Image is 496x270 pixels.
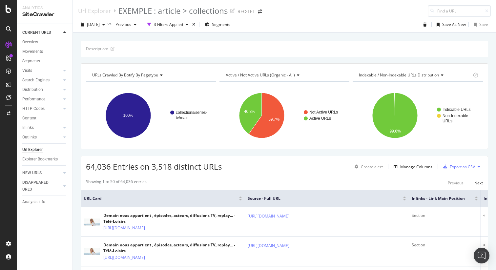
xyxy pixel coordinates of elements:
[22,67,32,74] div: Visits
[22,11,67,18] div: SiteCrawler
[361,164,383,170] div: Create alert
[412,213,478,218] div: Section
[22,48,68,55] a: Movements
[412,242,478,248] div: Section
[400,164,432,170] div: Manage Columns
[244,110,255,114] text: 40.3%
[238,8,255,15] div: REC-TEL
[118,5,228,16] div: EXEMPLE : article > collections
[448,179,464,187] button: Previous
[22,156,58,163] div: Explorer Bookmarks
[22,67,61,74] a: Visits
[22,146,68,153] a: Url Explorer
[78,7,111,14] a: Url Explorer
[22,86,43,93] div: Distribution
[22,179,61,193] a: DISAPPEARED URLS
[22,124,61,131] a: Inlinks
[123,113,134,118] text: 100%
[248,213,289,219] a: [URL][DOMAIN_NAME]
[474,179,483,187] button: Next
[443,107,470,112] text: Indexable URLs
[22,179,55,193] div: DISAPPEARED URLS
[176,115,189,120] text: tv/main
[428,5,491,17] input: Find a URL
[202,19,233,30] button: Segments
[474,248,489,263] div: Open Intercom Messenger
[226,72,295,78] span: Active / Not Active URLs (organic - all)
[479,22,488,27] div: Save
[441,161,475,172] button: Export as CSV
[353,87,481,144] svg: A chart.
[22,29,51,36] div: CURRENT URLS
[22,5,67,11] div: Analytics
[442,22,466,27] div: Save As New
[176,110,207,115] text: collections/series-
[248,242,289,249] a: [URL][DOMAIN_NAME]
[145,19,191,30] button: 3 Filters Applied
[22,58,40,65] div: Segments
[391,163,432,171] button: Manage Columns
[22,29,61,36] a: CURRENT URLS
[22,170,61,177] a: NEW URLS
[309,110,338,114] text: Not Active URLs
[22,146,43,153] div: Url Explorer
[22,115,68,122] a: Content
[22,96,61,103] a: Performance
[219,87,348,144] svg: A chart.
[103,254,145,261] a: [URL][DOMAIN_NAME]
[22,105,45,112] div: HTTP Codes
[103,225,145,231] a: [URL][DOMAIN_NAME]
[22,198,68,205] a: Analysis Info
[22,134,37,141] div: Outlinks
[91,70,210,80] h4: URLs Crawled By Botify By pagetype
[22,115,36,122] div: Content
[103,213,242,224] div: Demain nous appartient , épisodes, acteurs, diffusions TV, replay... - Télé-Loisirs
[22,77,61,84] a: Search Engines
[443,114,468,118] text: Non-Indexable
[22,39,38,46] div: Overview
[191,21,196,28] div: times
[22,124,34,131] div: Inlinks
[390,129,401,134] text: 99.6%
[412,196,465,201] span: Inlinks - Link Main Position
[84,196,237,201] span: URL Card
[113,22,131,27] span: Previous
[78,19,108,30] button: [DATE]
[358,70,472,80] h4: Indexable / Non-Indexable URLs Distribution
[86,161,222,172] span: 64,036 Entries on 3,518 distinct URLs
[450,164,475,170] div: Export as CSV
[86,179,147,187] div: Showing 1 to 50 of 64,036 entries
[443,119,452,123] text: URLs
[86,46,108,52] div: Description:
[248,196,393,201] span: Source - Full URL
[84,218,100,226] img: main image
[22,58,68,65] a: Segments
[92,72,158,78] span: URLs Crawled By Botify By pagetype
[154,22,183,27] div: 3 Filters Applied
[103,242,242,254] div: Demain nous appartient , épisodes, acteurs, diffusions TV, replay... - Télé-Loisirs
[22,77,50,84] div: Search Engines
[113,19,139,30] button: Previous
[352,161,383,172] button: Create alert
[22,105,61,112] a: HTTP Codes
[22,170,42,177] div: NEW URLS
[448,180,464,186] div: Previous
[212,22,230,27] span: Segments
[224,70,344,80] h4: Active / Not Active URLs
[471,19,488,30] button: Save
[434,19,466,30] button: Save As New
[22,48,43,55] div: Movements
[86,87,215,144] svg: A chart.
[22,156,68,163] a: Explorer Bookmarks
[87,22,100,27] span: 2025 Sep. 30th
[359,72,439,78] span: Indexable / Non-Indexable URLs distribution
[22,86,61,93] a: Distribution
[474,180,483,186] div: Next
[268,117,279,122] text: 59.7%
[84,248,100,255] img: main image
[258,9,262,14] div: arrow-right-arrow-left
